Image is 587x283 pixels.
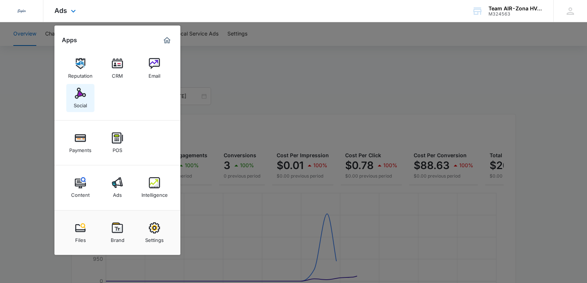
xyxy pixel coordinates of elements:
[68,69,93,79] div: Reputation
[112,69,123,79] div: CRM
[66,129,94,157] a: Payments
[66,219,94,247] a: Files
[15,4,28,18] img: Sigler Corporate
[149,69,160,79] div: Email
[140,173,169,202] a: Intelligence
[75,233,86,243] div: Files
[103,129,131,157] a: POS
[66,173,94,202] a: Content
[488,11,543,17] div: account id
[140,219,169,247] a: Settings
[66,84,94,112] a: Social
[66,54,94,82] a: Reputation
[74,99,87,108] div: Social
[141,188,168,198] div: Intelligence
[113,188,122,198] div: Ads
[111,233,124,243] div: Brand
[113,144,122,153] div: POS
[54,7,67,14] span: Ads
[69,144,91,153] div: Payments
[103,54,131,82] a: CRM
[103,219,131,247] a: Brand
[71,188,90,198] div: Content
[103,173,131,202] a: Ads
[140,54,169,82] a: Email
[161,34,173,46] a: Marketing 360® Dashboard
[488,6,543,11] div: account name
[145,233,164,243] div: Settings
[62,37,77,44] h2: Apps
